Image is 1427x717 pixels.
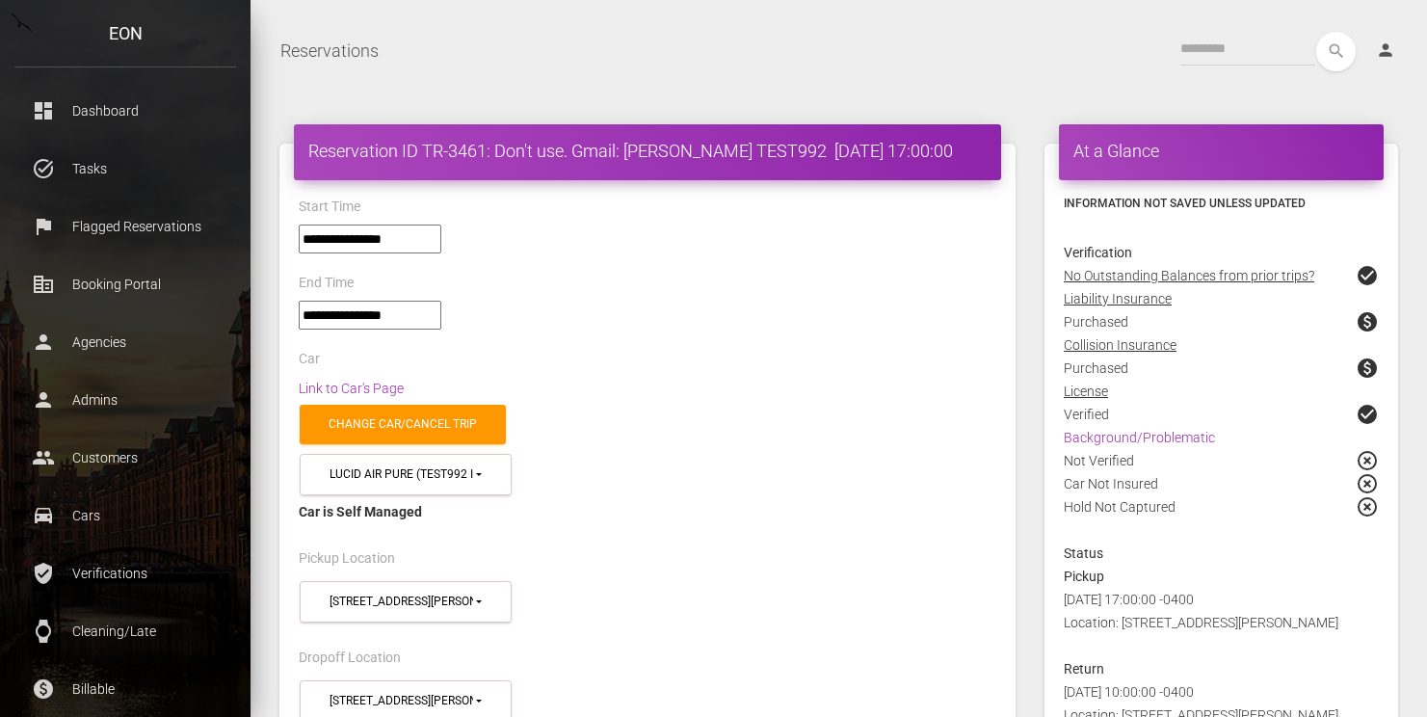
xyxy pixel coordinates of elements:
[14,491,236,540] a: drive_eta Cars
[300,454,512,495] button: Lucid Air Pure (TEST992 in 07302)
[330,594,473,610] div: [STREET_ADDRESS][PERSON_NAME]
[299,549,395,569] label: Pickup Location
[1049,403,1393,426] div: Verified
[29,270,222,299] p: Booking Portal
[1361,32,1413,70] a: person
[14,434,236,482] a: people Customers
[1049,357,1393,380] div: Purchased
[300,405,506,444] a: Change car/cancel trip
[29,212,222,241] p: Flagged Reservations
[14,376,236,424] a: person Admins
[14,607,236,655] a: watch Cleaning/Late
[29,501,222,530] p: Cars
[299,500,996,523] div: Car is Self Managed
[280,27,379,75] a: Reservations
[29,443,222,472] p: Customers
[1064,245,1132,260] strong: Verification
[300,581,512,623] button: 129 Montgomery St. (07302)
[1049,449,1393,472] div: Not Verified
[299,274,354,293] label: End Time
[14,87,236,135] a: dashboard Dashboard
[330,693,473,709] div: [STREET_ADDRESS][PERSON_NAME]
[14,549,236,597] a: verified_user Verifications
[1356,357,1379,380] span: paid
[299,350,320,369] label: Car
[1064,592,1338,630] span: [DATE] 17:00:00 -0400 Location: [STREET_ADDRESS][PERSON_NAME]
[299,649,401,668] label: Dropoff Location
[1356,495,1379,518] span: highlight_off
[29,675,222,704] p: Billable
[29,385,222,414] p: Admins
[1064,545,1103,561] strong: Status
[1356,310,1379,333] span: paid
[299,198,360,217] label: Start Time
[1064,291,1172,306] u: Liability Insurance
[1049,495,1393,542] div: Hold Not Captured
[14,665,236,713] a: paid Billable
[1356,472,1379,495] span: highlight_off
[1356,449,1379,472] span: highlight_off
[1064,268,1314,283] u: No Outstanding Balances from prior trips?
[14,260,236,308] a: corporate_fare Booking Portal
[14,202,236,251] a: flag Flagged Reservations
[29,617,222,646] p: Cleaning/Late
[1064,569,1104,584] strong: Pickup
[29,328,222,357] p: Agencies
[1064,337,1176,353] u: Collision Insurance
[1356,264,1379,287] span: check_circle
[1316,32,1356,71] button: search
[1064,430,1215,445] a: Background/Problematic
[308,139,987,163] h4: Reservation ID TR-3461: Don't use. Gmail: [PERSON_NAME] TEST992 [DATE] 17:00:00
[1073,139,1369,163] h4: At a Glance
[1049,472,1393,495] div: Car Not Insured
[29,154,222,183] p: Tasks
[330,466,473,483] div: Lucid Air Pure (TEST992 in 07302)
[1064,195,1379,212] h6: Information not saved unless updated
[1049,310,1393,333] div: Purchased
[29,559,222,588] p: Verifications
[1356,403,1379,426] span: check_circle
[1064,384,1108,399] u: License
[14,145,236,193] a: task_alt Tasks
[29,96,222,125] p: Dashboard
[1064,661,1104,677] strong: Return
[1376,40,1395,60] i: person
[14,318,236,366] a: person Agencies
[299,381,404,396] a: Link to Car's Page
